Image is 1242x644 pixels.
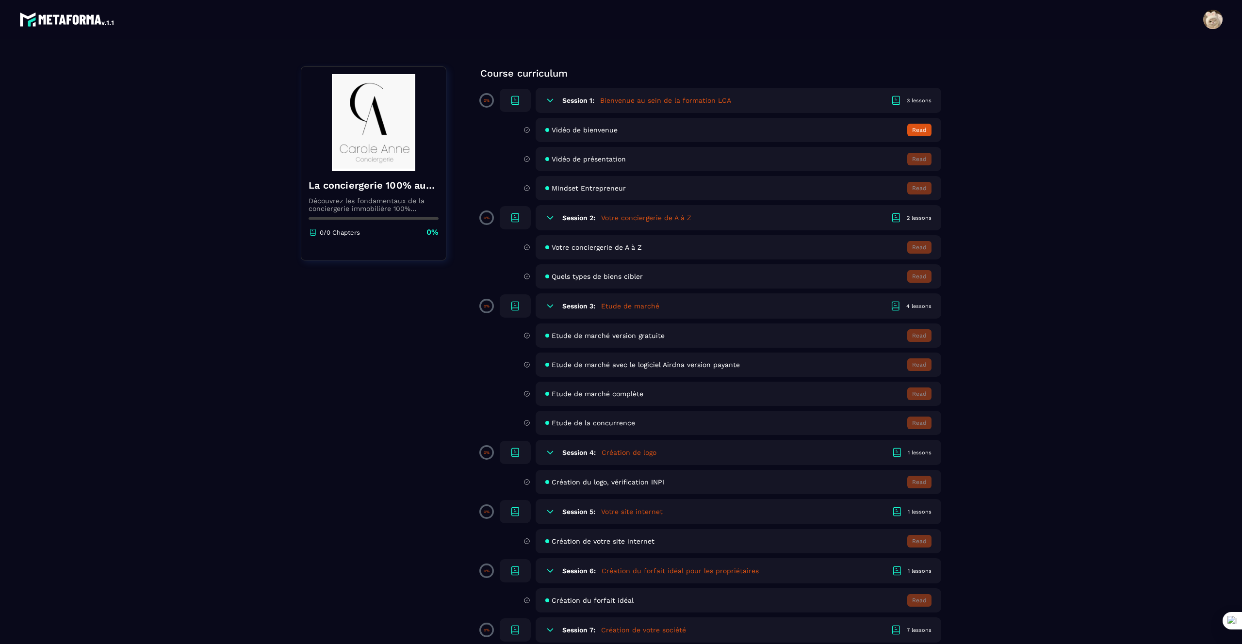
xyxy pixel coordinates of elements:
[309,74,439,171] img: banner
[562,97,594,104] h6: Session 1:
[552,332,665,339] span: Etude de marché version gratuite
[562,214,595,222] h6: Session 2:
[426,227,439,238] p: 0%
[552,155,626,163] span: Vidéo de présentation
[320,229,360,236] p: 0/0 Chapters
[552,537,654,545] span: Création de votre site internet
[907,594,931,607] button: Read
[552,184,626,192] span: Mindset Entrepreneur
[309,178,439,192] h4: La conciergerie 100% automatisée
[601,625,686,635] h5: Création de votre société
[552,243,642,251] span: Votre conciergerie de A à Z
[562,302,595,310] h6: Session 3:
[907,476,931,488] button: Read
[484,628,490,632] p: 0%
[484,98,490,103] p: 0%
[601,213,691,223] h5: Votre conciergerie de A à Z
[907,97,931,104] div: 3 lessons
[907,417,931,429] button: Read
[484,510,490,514] p: 0%
[907,329,931,342] button: Read
[907,182,931,194] button: Read
[601,507,663,516] h5: Votre site internet
[906,303,931,310] div: 4 lessons
[484,569,490,573] p: 0%
[484,451,490,455] p: 0%
[552,126,618,134] span: Vidéo de bienvenue
[907,124,931,136] button: Read
[562,567,596,575] h6: Session 6:
[19,10,115,29] img: logo
[562,449,596,456] h6: Session 4:
[907,358,931,371] button: Read
[562,626,595,634] h6: Session 7:
[552,478,664,486] span: Création du logo, vérification INPI
[907,214,931,222] div: 2 lessons
[552,596,634,604] span: Création du forfait idéal
[309,197,439,212] p: Découvrez les fondamentaux de la conciergerie immobilière 100% automatisée. Cette formation est c...
[562,508,595,515] h6: Session 5:
[908,508,931,515] div: 1 lessons
[480,66,941,80] p: Course curriculum
[907,270,931,283] button: Read
[602,566,759,576] h5: Création du forfait idéal pour les propriétaires
[552,419,635,427] span: Etude de la concurrence
[907,535,931,547] button: Read
[552,273,643,280] span: Quels types de biens cibler
[907,387,931,400] button: Read
[484,304,490,308] p: 0%
[552,390,643,398] span: Etude de marché complète
[484,216,490,220] p: 0%
[601,301,659,311] h5: Etude de marché
[907,153,931,165] button: Read
[908,567,931,575] div: 1 lessons
[602,448,656,457] h5: Création de logo
[552,361,740,369] span: Etude de marché avec le logiciel Airdna version payante
[907,627,931,634] div: 7 lessons
[600,96,731,105] h5: Bienvenue au sein de la formation LCA
[908,449,931,456] div: 1 lessons
[907,241,931,254] button: Read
